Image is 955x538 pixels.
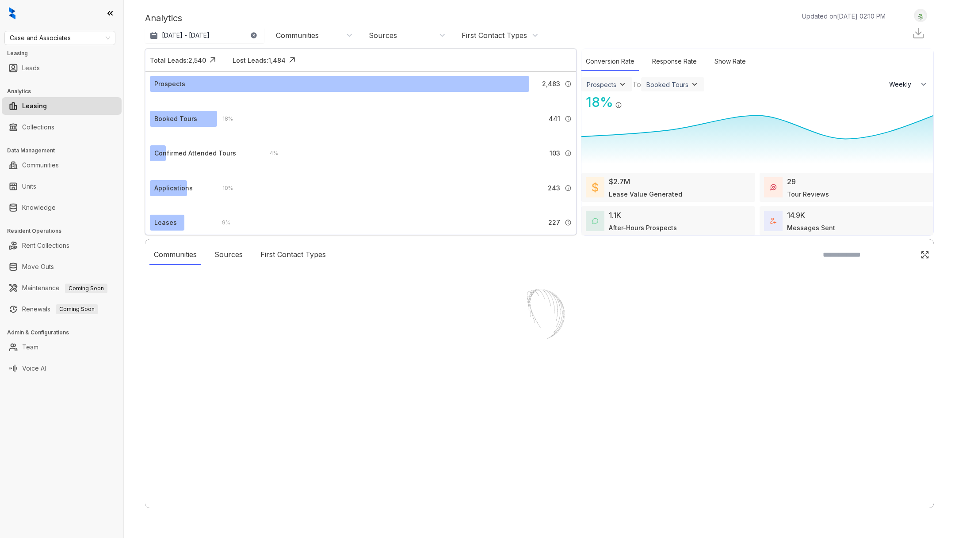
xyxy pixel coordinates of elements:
img: SearchIcon [902,251,909,258]
div: Confirmed Attended Tours [154,148,236,158]
div: 29 [787,176,796,187]
a: Leasing [22,97,47,115]
li: Voice AI [2,360,122,377]
h3: Resident Operations [7,227,123,235]
li: Renewals [2,300,122,318]
div: 18 % [214,114,233,124]
li: Leads [2,59,122,77]
span: 103 [550,148,560,158]
div: Prospects [587,81,616,88]
img: LeaseValue [592,182,598,193]
span: Coming Soon [56,304,98,314]
img: TotalFum [770,218,776,224]
div: 14.9K [787,210,805,220]
div: Total Leads: 2,540 [150,56,206,65]
span: 243 [548,183,560,193]
a: Team [22,338,38,356]
span: Case and Associates [10,31,110,45]
div: Conversion Rate [581,52,639,71]
h3: Analytics [7,87,123,95]
img: Info [565,185,572,192]
img: Click Icon [921,250,929,259]
li: Leasing [2,97,122,115]
a: Move Outs [22,258,54,276]
img: Info [615,102,622,109]
a: Communities [22,156,59,174]
img: Info [565,219,572,226]
img: logo [9,7,15,19]
div: Booked Tours [646,81,688,88]
li: Units [2,178,122,195]
div: Sources [369,30,397,40]
a: Knowledge [22,199,56,216]
img: Info [565,150,572,157]
div: Loading... [524,359,555,368]
div: Prospects [154,79,185,89]
div: After-Hours Prospects [609,223,677,232]
div: Communities [149,245,201,265]
span: 441 [549,114,560,124]
p: Updated on [DATE] 02:10 PM [802,11,886,21]
img: ViewFilterArrow [690,80,699,89]
div: Communities [276,30,319,40]
a: RenewalsComing Soon [22,300,98,318]
div: First Contact Types [462,30,527,40]
li: Knowledge [2,199,122,216]
a: Leads [22,59,40,77]
div: Show Rate [710,52,750,71]
div: Leases [154,218,177,227]
div: Booked Tours [154,114,197,124]
li: Move Outs [2,258,122,276]
img: Info [565,115,572,122]
div: Messages Sent [787,223,835,232]
a: Units [22,178,36,195]
li: Collections [2,118,122,136]
span: Weekly [889,80,916,89]
img: ViewFilterArrow [618,80,627,89]
a: Voice AI [22,360,46,377]
img: AfterHoursConversations [592,218,598,224]
a: Rent Collections [22,237,69,254]
div: Lease Value Generated [609,189,682,199]
div: 4 % [261,148,278,158]
img: UserAvatar [914,11,927,20]
div: 18 % [581,92,613,112]
div: Tour Reviews [787,189,829,199]
p: [DATE] - [DATE] [162,31,210,40]
div: 1.1K [609,210,621,220]
button: Weekly [884,76,933,92]
div: First Contact Types [256,245,330,265]
h3: Admin & Configurations [7,329,123,337]
a: Collections [22,118,54,136]
img: Click Icon [206,53,219,67]
img: TourReviews [770,184,776,190]
h3: Data Management [7,147,123,155]
button: [DATE] - [DATE] [145,27,264,43]
div: 10 % [214,183,233,193]
img: Click Icon [622,94,635,107]
div: Lost Leads: 1,484 [233,56,286,65]
img: Info [565,80,572,87]
span: Coming Soon [65,284,107,293]
h3: Leasing [7,49,123,57]
li: Communities [2,156,122,174]
li: Team [2,338,122,356]
div: Applications [154,183,193,193]
img: Click Icon [286,53,299,67]
img: Download [912,27,925,40]
div: $2.7M [609,176,630,187]
p: Analytics [145,11,182,25]
img: Loader [495,270,584,359]
span: 227 [548,218,560,227]
div: Sources [210,245,247,265]
span: 2,483 [542,79,560,89]
div: To [632,79,641,90]
div: 9 % [213,218,230,227]
li: Rent Collections [2,237,122,254]
li: Maintenance [2,279,122,297]
div: Response Rate [648,52,701,71]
